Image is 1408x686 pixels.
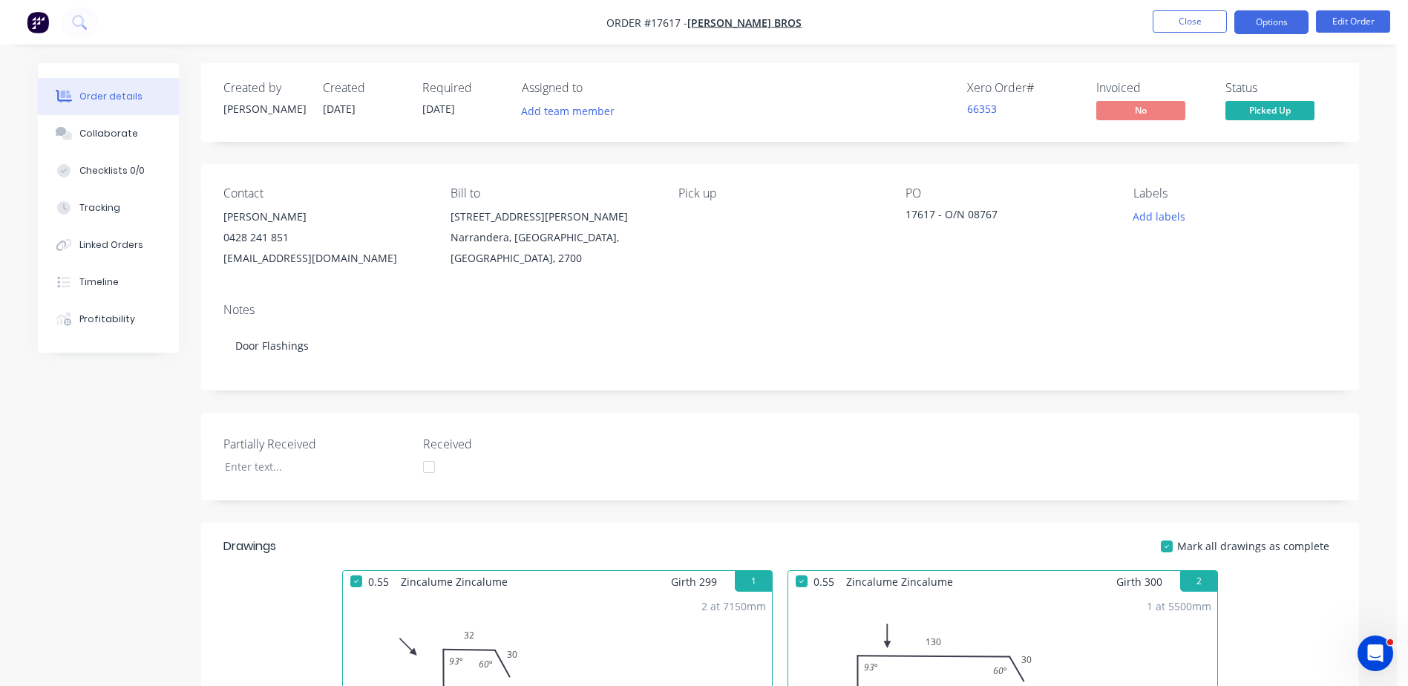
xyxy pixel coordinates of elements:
[223,186,427,200] div: Contact
[522,101,623,121] button: Add team member
[223,206,427,227] div: [PERSON_NAME]
[223,227,427,248] div: 0428 241 851
[223,206,427,269] div: [PERSON_NAME]0428 241 851[EMAIL_ADDRESS][DOMAIN_NAME]
[422,81,504,95] div: Required
[967,81,1078,95] div: Xero Order #
[1225,81,1337,95] div: Status
[1358,636,1393,671] iframe: Intercom live chat
[451,186,654,200] div: Bill to
[27,11,49,33] img: Factory
[79,127,138,140] div: Collaborate
[38,264,179,301] button: Timeline
[701,598,766,614] div: 2 at 7150mm
[735,571,772,592] button: 1
[1116,571,1162,592] span: Girth 300
[514,101,623,121] button: Add team member
[967,102,997,116] a: 66353
[223,81,305,95] div: Created by
[1180,571,1217,592] button: 2
[422,102,455,116] span: [DATE]
[38,78,179,115] button: Order details
[323,81,405,95] div: Created
[1096,101,1185,120] span: No
[1177,538,1329,554] span: Mark all drawings as complete
[38,301,179,338] button: Profitability
[79,164,145,177] div: Checklists 0/0
[79,201,120,215] div: Tracking
[79,313,135,326] div: Profitability
[1147,598,1211,614] div: 1 at 5500mm
[671,571,717,592] span: Girth 299
[1225,101,1314,120] span: Picked Up
[79,238,143,252] div: Linked Orders
[38,189,179,226] button: Tracking
[79,275,119,289] div: Timeline
[423,435,609,453] label: Received
[606,16,687,30] span: Order #17617 -
[451,227,654,269] div: Narrandera, [GEOGRAPHIC_DATA], [GEOGRAPHIC_DATA], 2700
[1096,81,1208,95] div: Invoiced
[1153,10,1227,33] button: Close
[38,226,179,264] button: Linked Orders
[906,186,1109,200] div: PO
[362,571,395,592] span: 0.55
[38,152,179,189] button: Checklists 0/0
[808,571,840,592] span: 0.55
[1225,101,1314,123] button: Picked Up
[223,303,1337,317] div: Notes
[223,538,276,555] div: Drawings
[451,206,654,269] div: [STREET_ADDRESS][PERSON_NAME]Narrandera, [GEOGRAPHIC_DATA], [GEOGRAPHIC_DATA], 2700
[687,16,802,30] a: [PERSON_NAME] Bros
[223,323,1337,368] div: Door Flashings
[323,102,356,116] span: [DATE]
[395,571,514,592] span: Zincalume Zincalume
[1316,10,1390,33] button: Edit Order
[678,186,882,200] div: Pick up
[840,571,959,592] span: Zincalume Zincalume
[79,90,143,103] div: Order details
[223,101,305,117] div: [PERSON_NAME]
[223,435,409,453] label: Partially Received
[906,206,1091,227] div: 17617 - O/N 08767
[1234,10,1309,34] button: Options
[223,248,427,269] div: [EMAIL_ADDRESS][DOMAIN_NAME]
[38,115,179,152] button: Collaborate
[451,206,654,227] div: [STREET_ADDRESS][PERSON_NAME]
[1124,206,1193,226] button: Add labels
[522,81,670,95] div: Assigned to
[1133,186,1337,200] div: Labels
